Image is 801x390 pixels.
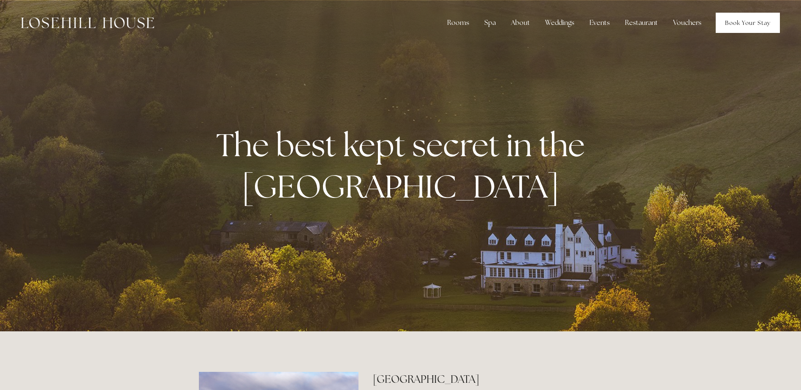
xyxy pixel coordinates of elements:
[618,14,665,31] div: Restaurant
[216,124,592,207] strong: The best kept secret in the [GEOGRAPHIC_DATA]
[373,372,602,387] h2: [GEOGRAPHIC_DATA]
[478,14,502,31] div: Spa
[21,17,154,28] img: Losehill House
[504,14,537,31] div: About
[583,14,616,31] div: Events
[716,13,780,33] a: Book Your Stay
[440,14,476,31] div: Rooms
[666,14,708,31] a: Vouchers
[538,14,581,31] div: Weddings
